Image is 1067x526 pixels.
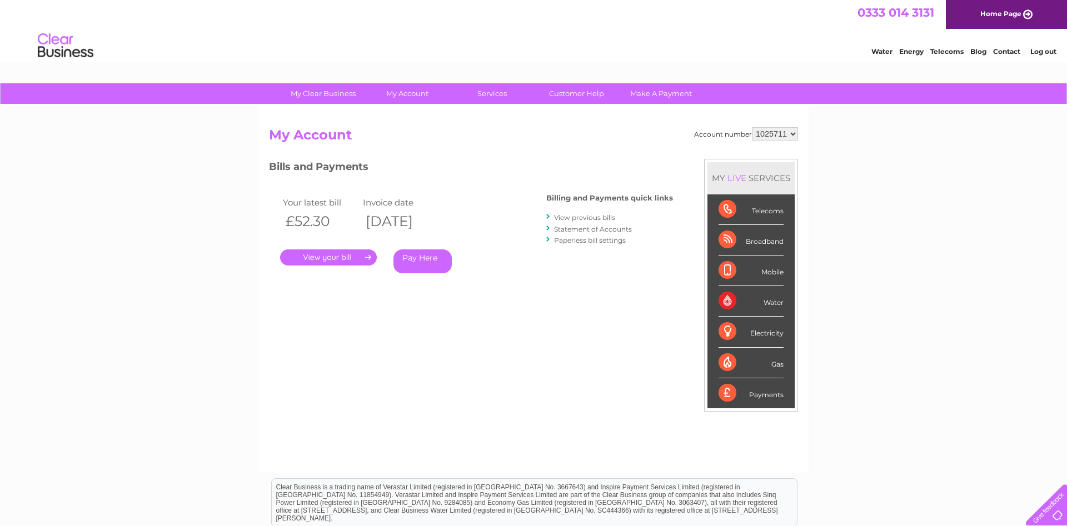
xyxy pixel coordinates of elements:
[899,47,924,56] a: Energy
[719,286,784,317] div: Water
[280,249,377,265] a: .
[719,348,784,378] div: Gas
[277,83,369,104] a: My Clear Business
[993,47,1020,56] a: Contact
[554,236,626,244] a: Paperless bill settings
[719,317,784,347] div: Electricity
[694,127,798,141] div: Account number
[531,83,622,104] a: Customer Help
[37,29,94,63] img: logo.png
[446,83,538,104] a: Services
[269,127,798,148] h2: My Account
[719,378,784,408] div: Payments
[546,194,673,202] h4: Billing and Payments quick links
[719,256,784,286] div: Mobile
[280,210,360,233] th: £52.30
[719,225,784,256] div: Broadband
[360,210,440,233] th: [DATE]
[360,195,440,210] td: Invoice date
[707,162,795,194] div: MY SERVICES
[362,83,453,104] a: My Account
[280,195,360,210] td: Your latest bill
[719,194,784,225] div: Telecoms
[554,225,632,233] a: Statement of Accounts
[615,83,707,104] a: Make A Payment
[725,173,749,183] div: LIVE
[272,6,797,54] div: Clear Business is a trading name of Verastar Limited (registered in [GEOGRAPHIC_DATA] No. 3667643...
[871,47,893,56] a: Water
[269,159,673,178] h3: Bills and Payments
[857,6,934,19] a: 0333 014 3131
[1030,47,1056,56] a: Log out
[554,213,615,222] a: View previous bills
[930,47,964,56] a: Telecoms
[970,47,986,56] a: Blog
[393,249,452,273] a: Pay Here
